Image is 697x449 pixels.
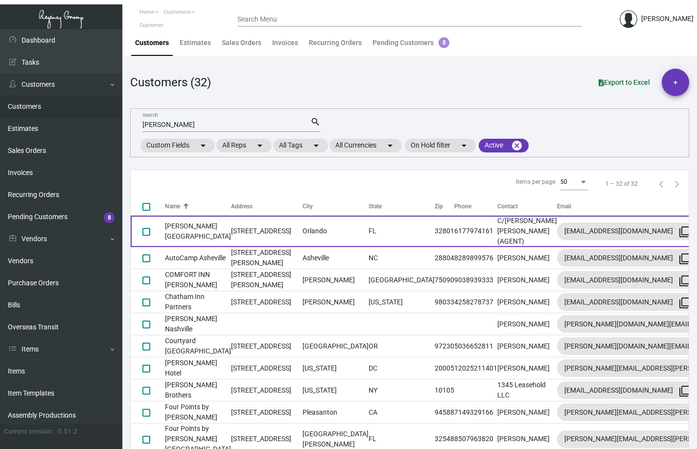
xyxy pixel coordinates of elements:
mat-icon: filter_none [679,385,691,397]
td: [PERSON_NAME] [497,269,557,291]
td: AutoCamp Asheville [165,247,231,269]
td: 9038939333 [454,269,497,291]
div: Current version: [4,426,54,437]
td: 7149329166 [454,401,497,424]
td: [PERSON_NAME] [497,291,557,313]
span: Customers [163,9,190,15]
div: Zip [435,202,443,211]
td: 5036652811 [454,335,497,357]
div: [EMAIL_ADDRESS][DOMAIN_NAME] [564,382,693,398]
button: Previous page [653,176,669,192]
div: Zip [435,202,454,211]
td: C/[PERSON_NAME] [PERSON_NAME] (AGENT) [497,216,557,247]
td: 4258278737 [454,291,497,313]
td: [PERSON_NAME][GEOGRAPHIC_DATA] [165,216,231,247]
mat-icon: filter_none [679,297,691,309]
td: NC [369,247,435,269]
td: 6177974161 [454,216,497,247]
td: 1345 Leasehold LLC [497,379,557,401]
td: [PERSON_NAME] Nashville [165,313,231,335]
td: [STREET_ADDRESS] [231,335,302,357]
td: [STREET_ADDRESS] [231,357,302,379]
img: admin@bootstrapmaster.com [620,10,637,28]
div: City [302,202,313,211]
td: 8289899576 [454,247,497,269]
td: Orlando [302,216,369,247]
td: 94588 [435,401,454,424]
mat-chip: All Tags [273,139,328,152]
td: 98033 [435,291,454,313]
td: [US_STATE] [369,291,435,313]
td: Four Points by [PERSON_NAME] [165,401,231,424]
td: Chatham Inn Partners [165,291,231,313]
mat-chip: Active [479,139,529,152]
div: 0.51.2 [58,426,77,437]
td: [PERSON_NAME] Brothers [165,379,231,401]
span: Home [139,9,154,15]
td: CA [369,401,435,424]
mat-icon: search [310,116,321,128]
div: Phone [454,202,497,211]
td: [GEOGRAPHIC_DATA] [369,269,435,291]
div: Contact [497,202,518,211]
td: 32801 [435,216,454,247]
td: 28804 [435,247,454,269]
span: Export to Excel [599,78,650,86]
div: Name [165,202,231,211]
div: City [302,202,369,211]
div: Address [231,202,253,211]
td: [STREET_ADDRESS] [231,291,302,313]
mat-icon: cancel [511,140,523,151]
div: Pending Customers [372,38,449,48]
td: OR [369,335,435,357]
div: State [369,202,382,211]
div: [EMAIL_ADDRESS][DOMAIN_NAME] [564,272,693,288]
td: Pleasanton [302,401,369,424]
td: 10105 [435,379,454,401]
td: [PERSON_NAME] [302,269,369,291]
mat-icon: filter_none [679,226,691,238]
td: [US_STATE] [302,357,369,379]
td: [PERSON_NAME] [497,247,557,269]
button: + [662,69,689,96]
div: [PERSON_NAME] [641,14,694,24]
div: Recurring Orders [309,38,362,48]
td: DC [369,357,435,379]
div: [EMAIL_ADDRESS][DOMAIN_NAME] [564,294,693,310]
mat-icon: arrow_drop_down [254,140,266,151]
div: 1 – 32 of 32 [605,179,638,188]
td: 20005 [435,357,454,379]
td: [PERSON_NAME] [497,335,557,357]
td: [STREET_ADDRESS][PERSON_NAME] [231,247,302,269]
mat-icon: filter_none [679,253,691,265]
td: [STREET_ADDRESS] [231,216,302,247]
span: Customer [139,22,163,28]
mat-icon: filter_none [679,275,691,287]
td: [PERSON_NAME] [497,401,557,424]
td: [PERSON_NAME] [497,313,557,335]
td: Courtyard [GEOGRAPHIC_DATA] [165,335,231,357]
mat-icon: arrow_drop_down [458,140,470,151]
span: 50 [560,178,567,185]
td: 12025211401 [454,357,497,379]
div: Customers [135,38,169,48]
div: Contact [497,202,557,211]
div: Name [165,202,180,211]
td: FL [369,216,435,247]
td: [PERSON_NAME] [497,357,557,379]
div: State [369,202,435,211]
mat-chip: Custom Fields [140,139,215,152]
td: 97230 [435,335,454,357]
button: Export to Excel [591,74,658,91]
button: Next page [669,176,685,192]
div: Invoices [272,38,298,48]
div: Estimates [180,38,211,48]
div: Address [231,202,302,211]
mat-chip: All Currencies [329,139,402,152]
div: Items per page: [516,177,557,186]
td: NY [369,379,435,401]
mat-icon: arrow_drop_down [384,140,396,151]
mat-icon: arrow_drop_down [310,140,322,151]
mat-select: Items per page: [560,179,588,186]
div: [EMAIL_ADDRESS][DOMAIN_NAME] [564,250,693,266]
